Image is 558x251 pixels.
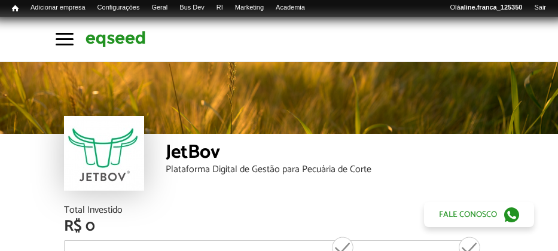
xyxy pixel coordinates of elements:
a: Geral [145,3,173,13]
div: Plataforma Digital de Gestão para Pecuária de Corte [166,165,495,175]
img: EqSeed [86,29,145,49]
a: Adicionar empresa [25,3,92,13]
a: Fale conosco [424,202,534,227]
a: Oláaline.franca_125350 [444,3,529,13]
div: Total Investido [64,206,495,215]
a: RI [211,3,229,13]
div: JetBov [166,143,495,165]
a: Academia [270,3,311,13]
strong: aline.franca_125350 [461,4,523,11]
a: Início [6,3,25,14]
a: Configurações [92,3,146,13]
a: Bus Dev [173,3,211,13]
a: Marketing [229,3,270,13]
a: Sair [528,3,552,13]
span: Início [12,4,19,13]
div: R$ 0 [64,219,495,234]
